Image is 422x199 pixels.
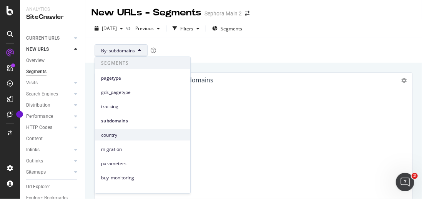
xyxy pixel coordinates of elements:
span: pagetype [101,74,184,81]
div: Overview [26,57,45,65]
iframe: Intercom live chat [396,173,414,191]
a: Url Explorer [26,183,80,191]
span: Previous [132,25,154,32]
div: HTTP Codes [26,124,52,132]
button: Segments [209,22,245,35]
button: Previous [132,22,163,35]
a: Visits [26,79,72,87]
button: By: subdomains [95,44,148,57]
span: buy_monitoring [101,174,184,181]
a: Performance [26,112,72,120]
a: Overview [26,57,80,65]
a: Content [26,135,80,143]
span: migration [101,145,184,152]
div: SiteCrawler [26,13,79,22]
a: Distribution [26,101,72,109]
div: Distribution [26,101,50,109]
span: pagetype_granular [101,188,184,195]
button: [DATE] [91,22,126,35]
span: By: subdomains [101,47,135,54]
span: subdomains [101,117,184,124]
span: tracking [101,103,184,110]
i: Options [401,78,407,83]
span: parameters [101,160,184,167]
a: NEW URLS [26,45,72,54]
div: Filters [180,25,193,32]
div: Sitemaps [26,168,46,176]
div: New URLs - Segments [91,6,201,19]
div: arrow-right-arrow-left [245,11,249,16]
div: NEW URLS [26,45,49,54]
div: Outlinks [26,157,43,165]
div: Sephora Main 2 [204,10,242,17]
div: CURRENT URLS [26,34,60,42]
div: Visits [26,79,38,87]
div: Inlinks [26,146,40,154]
a: Sitemaps [26,168,72,176]
span: Segments [95,57,190,69]
span: 2 [412,173,418,179]
a: Inlinks [26,146,72,154]
div: Content [26,135,43,143]
a: Search Engines [26,90,72,98]
span: 2025 Sep. 18th [102,25,117,32]
div: Search Engines [26,90,58,98]
div: Performance [26,112,53,120]
a: HTTP Codes [26,124,72,132]
div: Segments [26,68,47,76]
a: Segments [26,68,80,76]
button: Filters [169,22,203,35]
span: vs [126,25,132,31]
div: Analytics [26,6,79,13]
span: country [101,131,184,138]
div: Url Explorer [26,183,50,191]
a: Outlinks [26,157,72,165]
span: gds_pagetype [101,89,184,95]
a: CURRENT URLS [26,34,72,42]
div: Tooltip anchor [16,111,23,118]
span: Segments [221,25,242,32]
